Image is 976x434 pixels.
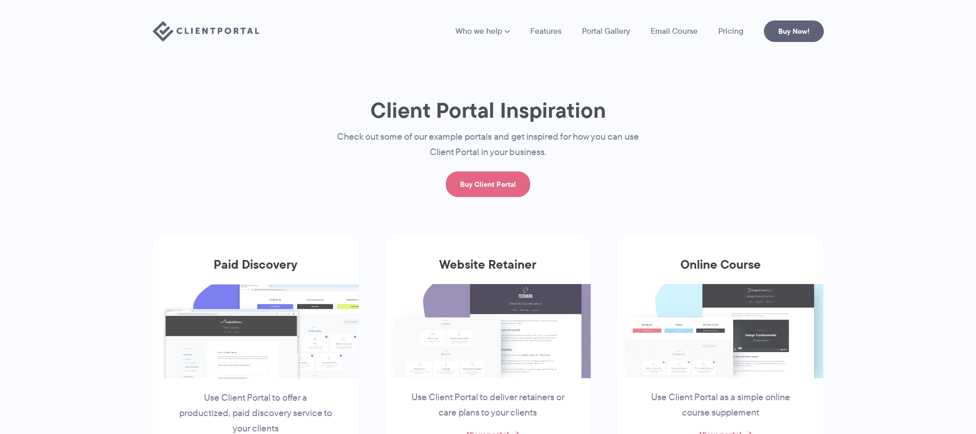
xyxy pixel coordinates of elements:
h1: Client Portal Inspiration [317,97,660,124]
p: Use Client Portal as a simple online course supplement [642,390,798,421]
a: Email Course [651,27,698,35]
h3: Online Course [617,257,823,284]
h3: Website Retainer [385,257,591,284]
a: Portal Gallery [582,27,630,35]
a: Buy Now! [764,20,824,42]
p: Use Client Portal to deliver retainers or care plans to your clients [410,390,566,421]
a: Pricing [718,27,743,35]
p: Check out some of our example portals and get inspired for how you can use Client Portal in your ... [317,129,660,160]
a: Features [530,27,562,35]
a: Who we help [455,27,510,35]
a: Buy Client Portal [446,171,530,197]
h3: Paid Discovery [153,257,359,284]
